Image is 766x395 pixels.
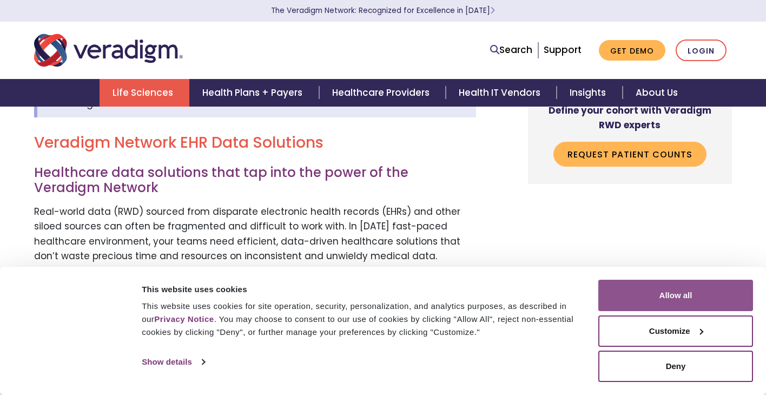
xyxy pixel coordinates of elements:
[544,43,582,56] a: Support
[34,165,476,196] h3: Healthcare data solutions that tap into the power of the Veradigm Network
[676,40,727,62] a: Login
[319,79,446,107] a: Healthcare Providers
[599,40,665,61] a: Get Demo
[598,315,753,347] button: Customize
[100,79,189,107] a: Life Sciences
[34,32,183,68] img: Veradigm logo
[142,283,586,296] div: This website uses cookies
[598,280,753,311] button: Allow all
[142,354,204,370] a: Show details
[50,52,450,110] span: Unlock key insights with [PERSON_NAME]’s NLP-enriched, high-quality, healthcare EHR data sets. Ta...
[446,79,557,107] a: Health IT Vendors
[189,79,319,107] a: Health Plans + Payers
[154,314,214,324] a: Privacy Notice
[623,79,691,107] a: About Us
[142,300,586,339] div: This website uses cookies for site operation, security, personalization, and analytics purposes, ...
[598,351,753,382] button: Deny
[34,205,476,264] p: Real-world data (RWD) sourced from disparate electronic health records (EHRs) and other siloed so...
[490,43,532,57] a: Search
[490,5,495,16] span: Learn More
[553,141,706,166] a: Request Patient Counts
[557,79,622,107] a: Insights
[34,134,476,152] h2: Veradigm Network EHR Data Solutions
[271,5,495,16] a: The Veradigm Network: Recognized for Excellence in [DATE]Learn More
